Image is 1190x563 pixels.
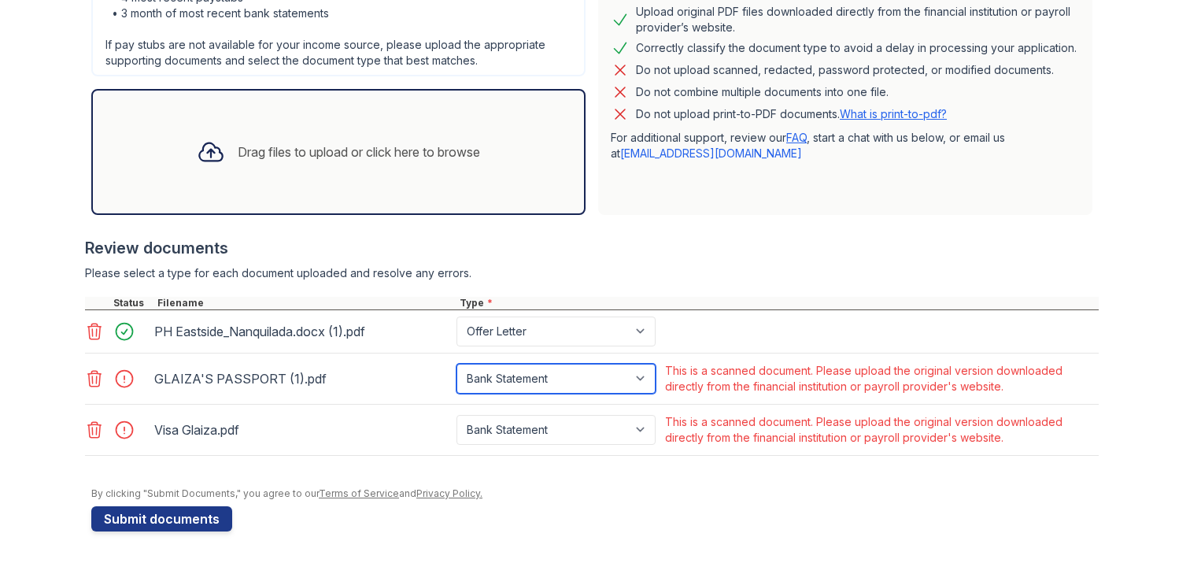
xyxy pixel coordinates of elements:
button: Submit documents [91,506,232,532]
div: This is a scanned document. Please upload the original version downloaded directly from the finan... [665,414,1096,446]
p: For additional support, review our , start a chat with us below, or email us at [611,130,1080,161]
div: Do not upload scanned, redacted, password protected, or modified documents. [636,61,1054,80]
div: Please select a type for each document uploaded and resolve any errors. [85,265,1099,281]
p: Do not upload print-to-PDF documents. [636,106,947,122]
a: What is print-to-pdf? [840,107,947,120]
div: GLAIZA'S PASSPORT (1).pdf [154,366,450,391]
div: Upload original PDF files downloaded directly from the financial institution or payroll provider’... [636,4,1080,35]
div: Correctly classify the document type to avoid a delay in processing your application. [636,39,1077,57]
a: [EMAIL_ADDRESS][DOMAIN_NAME] [620,146,802,160]
div: Drag files to upload or click here to browse [238,143,480,161]
div: Type [456,297,1099,309]
div: Do not combine multiple documents into one file. [636,83,889,102]
div: Review documents [85,237,1099,259]
div: This is a scanned document. Please upload the original version downloaded directly from the finan... [665,363,1096,394]
div: By clicking "Submit Documents," you agree to our and [91,487,1099,500]
div: Filename [154,297,456,309]
div: Status [110,297,154,309]
a: Terms of Service [319,487,399,499]
div: Visa Glaiza.pdf [154,417,450,443]
a: FAQ [786,131,807,144]
a: Privacy Policy. [416,487,482,499]
div: PH Eastside_Nanquilada.docx (1).pdf [154,319,450,344]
